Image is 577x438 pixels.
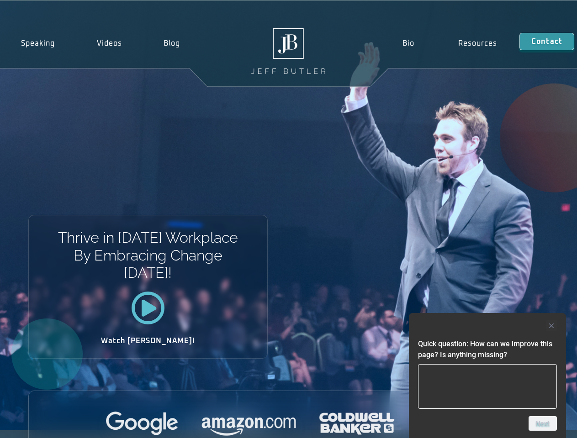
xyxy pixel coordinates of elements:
[519,33,574,50] a: Contact
[418,339,557,360] h2: Quick question: How can we improve this page? Is anything missing?
[143,33,201,54] a: Blog
[436,33,519,54] a: Resources
[57,229,238,282] h1: Thrive in [DATE] Workplace By Embracing Change [DATE]!
[61,337,235,344] h2: Watch [PERSON_NAME]!
[76,33,143,54] a: Videos
[546,320,557,331] button: Hide survey
[418,364,557,409] textarea: Quick question: How can we improve this page? Is anything missing?
[380,33,436,54] a: Bio
[418,320,557,431] div: Quick question: How can we improve this page? Is anything missing?
[380,33,519,54] nav: Menu
[529,416,557,431] button: Next question
[531,38,562,45] span: Contact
